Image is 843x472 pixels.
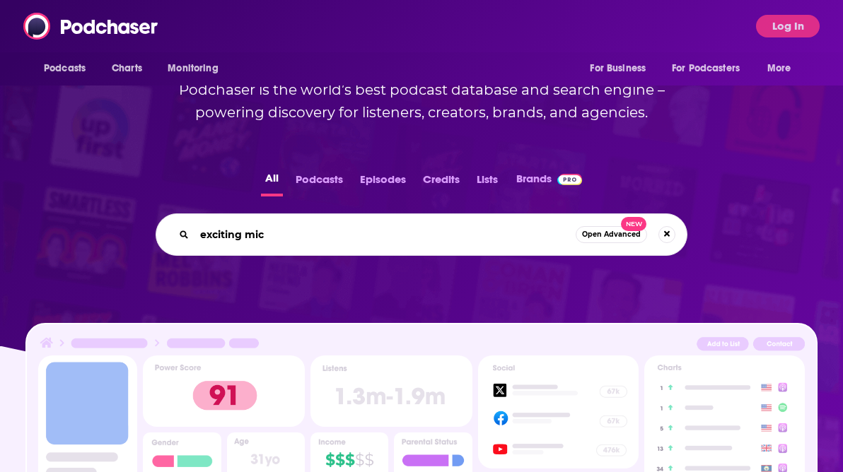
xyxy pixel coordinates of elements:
button: open menu [663,55,760,82]
button: Episodes [356,169,410,196]
span: More [767,59,791,78]
button: open menu [34,55,104,82]
button: open menu [580,55,663,82]
span: For Business [590,59,646,78]
input: Search podcasts, credits, & more... [194,223,576,246]
span: Charts [112,59,142,78]
div: Search podcasts, credits, & more... [156,213,687,256]
button: Lists [472,169,502,196]
a: Charts [103,55,151,82]
button: Log In [756,15,820,37]
button: open menu [757,55,809,82]
a: BrandsPodchaser Pro [516,169,582,196]
img: Podcast Insights Header [38,336,805,355]
img: Podcast Insights Listens [310,355,472,427]
button: All [261,169,283,196]
span: For Podcasters [672,59,740,78]
button: open menu [158,55,236,82]
img: Podchaser Pro [557,174,582,185]
span: Monitoring [168,59,218,78]
button: Podcasts [291,169,347,196]
h2: Podchaser is the world’s best podcast database and search engine – powering discovery for listene... [139,78,704,124]
button: Credits [419,169,464,196]
span: Podcasts [44,59,86,78]
span: Open Advanced [582,230,641,238]
img: Podcast Socials [478,355,639,468]
span: New [621,217,646,232]
img: Podcast Insights Power score [143,355,305,427]
img: Podchaser - Follow, Share and Rate Podcasts [23,13,159,40]
button: Open AdvancedNew [576,226,647,243]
